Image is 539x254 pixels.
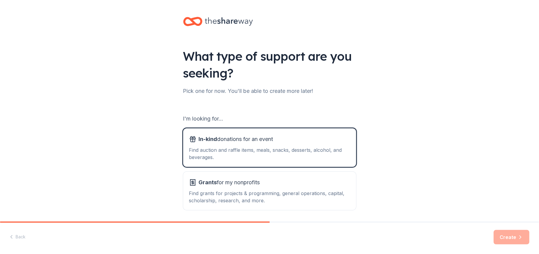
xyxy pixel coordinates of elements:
[183,114,356,124] div: I'm looking for...
[183,172,356,210] button: Grantsfor my nonprofitsFind grants for projects & programming, general operations, capital, schol...
[199,179,217,185] span: Grants
[199,178,260,187] span: for my nonprofits
[199,136,217,142] span: In-kind
[199,134,273,144] span: donations for an event
[183,48,356,81] div: What type of support are you seeking?
[189,146,350,161] div: Find auction and raffle items, meals, snacks, desserts, alcohol, and beverages.
[189,190,350,204] div: Find grants for projects & programming, general operations, capital, scholarship, research, and m...
[183,128,356,167] button: In-kinddonations for an eventFind auction and raffle items, meals, snacks, desserts, alcohol, and...
[183,86,356,96] div: Pick one for now. You'll be able to create more later!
